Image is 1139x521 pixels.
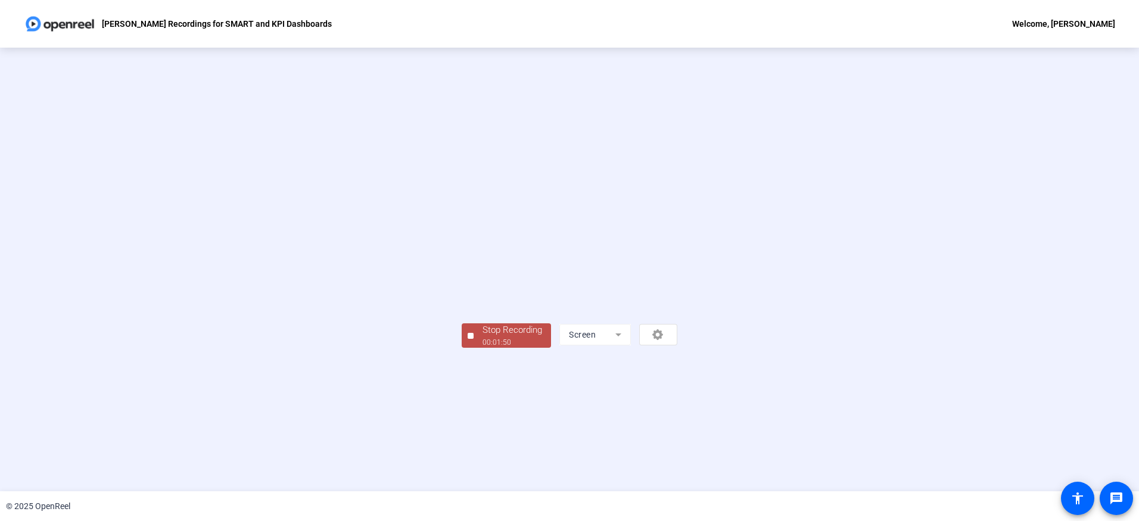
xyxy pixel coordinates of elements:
[1109,491,1124,506] mat-icon: message
[1012,17,1115,31] div: Welcome, [PERSON_NAME]
[483,337,542,348] div: 00:01:50
[102,17,332,31] p: [PERSON_NAME] Recordings for SMART and KPI Dashboards
[24,12,96,36] img: OpenReel logo
[483,323,542,337] div: Stop Recording
[6,500,70,513] div: © 2025 OpenReel
[1070,491,1085,506] mat-icon: accessibility
[462,323,551,348] button: Stop Recording00:01:50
